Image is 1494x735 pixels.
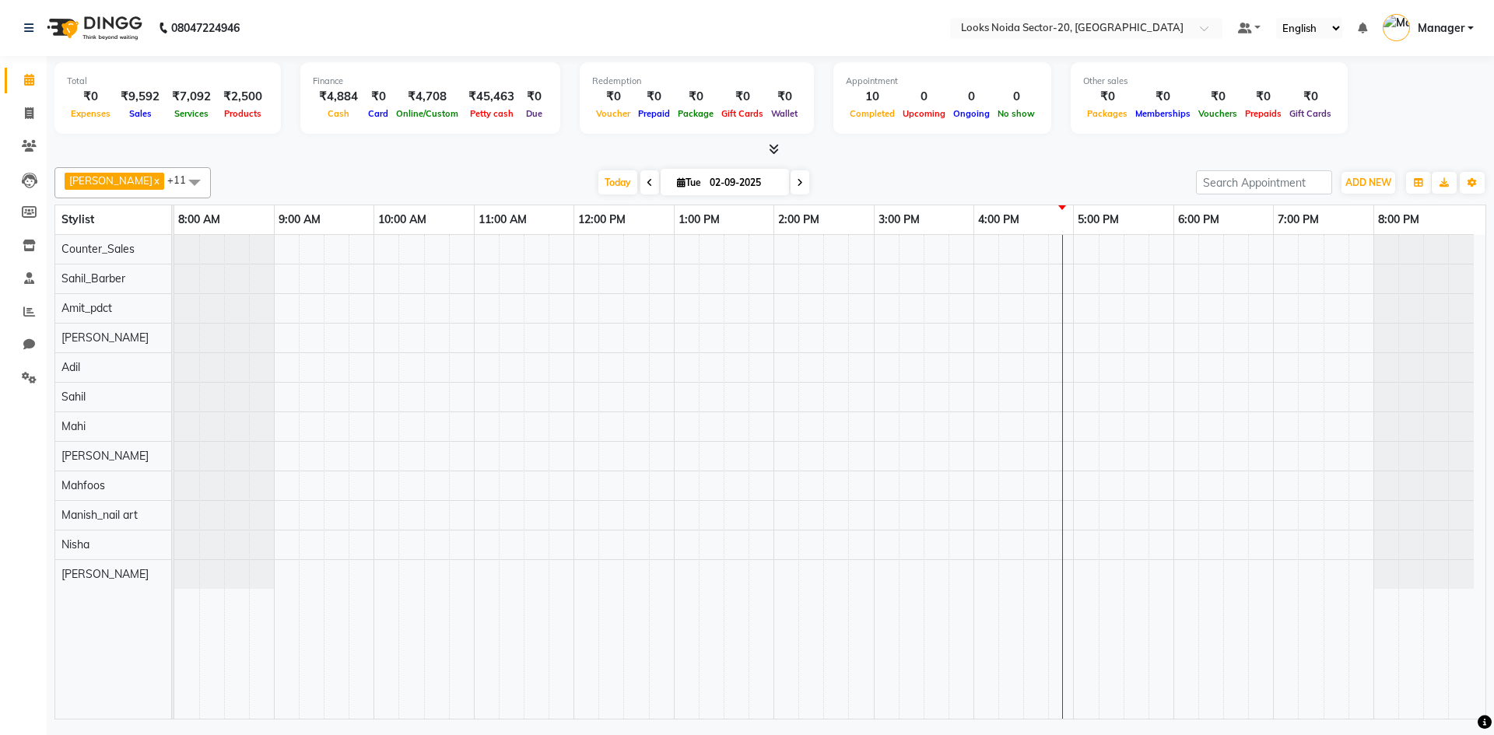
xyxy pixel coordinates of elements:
[125,108,156,119] span: Sales
[40,6,146,50] img: logo
[1374,208,1423,231] a: 8:00 PM
[1131,108,1194,119] span: Memberships
[673,177,705,188] span: Tue
[61,331,149,345] span: [PERSON_NAME]
[313,88,364,106] div: ₹4,884
[774,208,823,231] a: 2:00 PM
[392,88,462,106] div: ₹4,708
[846,75,1039,88] div: Appointment
[313,75,548,88] div: Finance
[374,208,430,231] a: 10:00 AM
[61,390,86,404] span: Sahil
[1285,108,1335,119] span: Gift Cards
[61,301,112,315] span: Amit_pdct
[1345,177,1391,188] span: ADD NEW
[1074,208,1123,231] a: 5:00 PM
[767,108,801,119] span: Wallet
[949,88,994,106] div: 0
[114,88,166,106] div: ₹9,592
[1131,88,1194,106] div: ₹0
[899,108,949,119] span: Upcoming
[846,88,899,106] div: 10
[1274,208,1323,231] a: 7:00 PM
[717,108,767,119] span: Gift Cards
[1194,88,1241,106] div: ₹0
[1241,88,1285,106] div: ₹0
[61,271,125,285] span: Sahil_Barber
[1174,208,1223,231] a: 6:00 PM
[153,174,160,187] a: x
[61,478,105,492] span: Mahfoos
[592,75,801,88] div: Redemption
[61,360,80,374] span: Adil
[675,208,724,231] a: 1:00 PM
[634,88,674,106] div: ₹0
[522,108,546,119] span: Due
[61,449,149,463] span: [PERSON_NAME]
[1241,108,1285,119] span: Prepaids
[598,170,637,194] span: Today
[1285,88,1335,106] div: ₹0
[1196,170,1332,194] input: Search Appointment
[674,88,717,106] div: ₹0
[875,208,924,231] a: 3:00 PM
[67,88,114,106] div: ₹0
[61,212,94,226] span: Stylist
[1083,108,1131,119] span: Packages
[1383,14,1410,41] img: Manager
[364,88,392,106] div: ₹0
[67,75,268,88] div: Total
[364,108,392,119] span: Card
[1194,108,1241,119] span: Vouchers
[1418,20,1464,37] span: Manager
[220,108,265,119] span: Products
[899,88,949,106] div: 0
[705,171,783,194] input: 2025-09-02
[166,88,217,106] div: ₹7,092
[167,173,198,186] span: +11
[949,108,994,119] span: Ongoing
[674,108,717,119] span: Package
[217,88,268,106] div: ₹2,500
[475,208,531,231] a: 11:00 AM
[170,108,212,119] span: Services
[466,108,517,119] span: Petty cash
[171,6,240,50] b: 08047224946
[1083,88,1131,106] div: ₹0
[174,208,224,231] a: 8:00 AM
[974,208,1023,231] a: 4:00 PM
[1083,75,1335,88] div: Other sales
[767,88,801,106] div: ₹0
[994,88,1039,106] div: 0
[592,108,634,119] span: Voucher
[462,88,521,106] div: ₹45,463
[61,537,89,551] span: Nisha
[574,208,630,231] a: 12:00 PM
[61,508,138,522] span: Manish_nail art
[846,108,899,119] span: Completed
[994,108,1039,119] span: No show
[392,108,462,119] span: Online/Custom
[634,108,674,119] span: Prepaid
[61,242,135,256] span: Counter_Sales
[521,88,548,106] div: ₹0
[592,88,634,106] div: ₹0
[324,108,353,119] span: Cash
[61,567,149,581] span: [PERSON_NAME]
[275,208,324,231] a: 9:00 AM
[717,88,767,106] div: ₹0
[67,108,114,119] span: Expenses
[69,174,153,187] span: [PERSON_NAME]
[1341,172,1395,194] button: ADD NEW
[61,419,86,433] span: Mahi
